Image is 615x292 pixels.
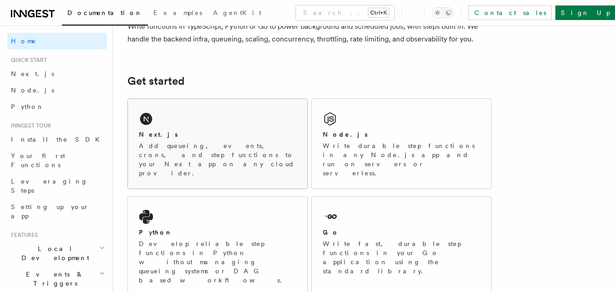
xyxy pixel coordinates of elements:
a: Get started [127,75,184,87]
a: Node.js [7,82,107,98]
span: Node.js [11,87,54,94]
a: Install the SDK [7,131,107,148]
button: Events & Triggers [7,266,107,292]
a: Examples [148,3,208,25]
span: Leveraging Steps [11,178,88,194]
a: Next.jsAdd queueing, events, crons, and step functions to your Next app on any cloud provider. [127,98,308,189]
span: Inngest tour [7,122,51,129]
a: Leveraging Steps [7,173,107,199]
a: Documentation [62,3,148,26]
h2: Python [139,228,173,237]
span: Quick start [7,56,47,64]
a: Setting up your app [7,199,107,224]
p: Write functions in TypeScript, Python or Go to power background and scheduled jobs, with steps bu... [127,20,492,46]
span: Features [7,231,38,239]
h2: Node.js [323,130,368,139]
span: AgentKit [213,9,261,16]
span: Events & Triggers [7,270,99,288]
button: Toggle dark mode [432,7,454,18]
p: Write durable step functions in any Node.js app and run on servers or serverless. [323,141,480,178]
span: Python [11,103,44,110]
p: Add queueing, events, crons, and step functions to your Next app on any cloud provider. [139,141,296,178]
span: Examples [153,9,202,16]
p: Develop reliable step functions in Python without managing queueing systems or DAG based workflows. [139,239,296,285]
h2: Next.js [139,130,178,139]
span: Next.js [11,70,54,77]
a: Contact sales [468,5,552,20]
a: Python [7,98,107,115]
button: Search...Ctrl+K [296,5,394,20]
span: Install the SDK [11,136,105,143]
a: Next.js [7,66,107,82]
button: Local Development [7,241,107,266]
p: Write fast, durable step functions in your Go application using the standard library. [323,239,480,276]
span: Local Development [7,244,99,262]
span: Documentation [67,9,142,16]
kbd: Ctrl+K [368,8,389,17]
a: Your first Functions [7,148,107,173]
span: Home [11,36,36,46]
a: Home [7,33,107,49]
a: AgentKit [208,3,267,25]
span: Your first Functions [11,152,65,169]
span: Setting up your app [11,203,89,220]
h2: Go [323,228,339,237]
a: Node.jsWrite durable step functions in any Node.js app and run on servers or serverless. [311,98,492,189]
